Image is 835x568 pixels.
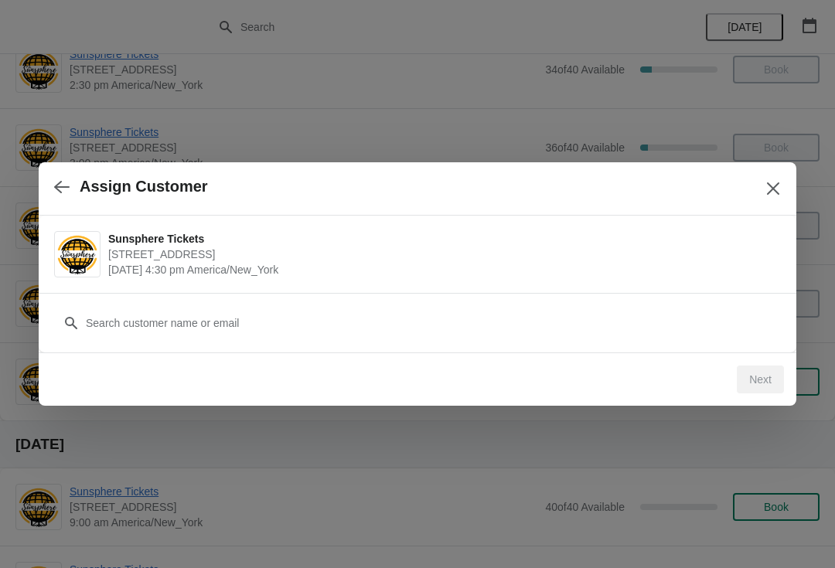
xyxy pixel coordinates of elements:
[759,175,787,202] button: Close
[108,262,773,277] span: [DATE] 4:30 pm America/New_York
[85,309,781,337] input: Search customer name or email
[55,233,100,276] img: Sunsphere Tickets | 810 Clinch Avenue, Knoxville, TN, USA | August 29 | 4:30 pm America/New_York
[108,231,773,247] span: Sunsphere Tickets
[80,178,208,196] h2: Assign Customer
[108,247,773,262] span: [STREET_ADDRESS]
